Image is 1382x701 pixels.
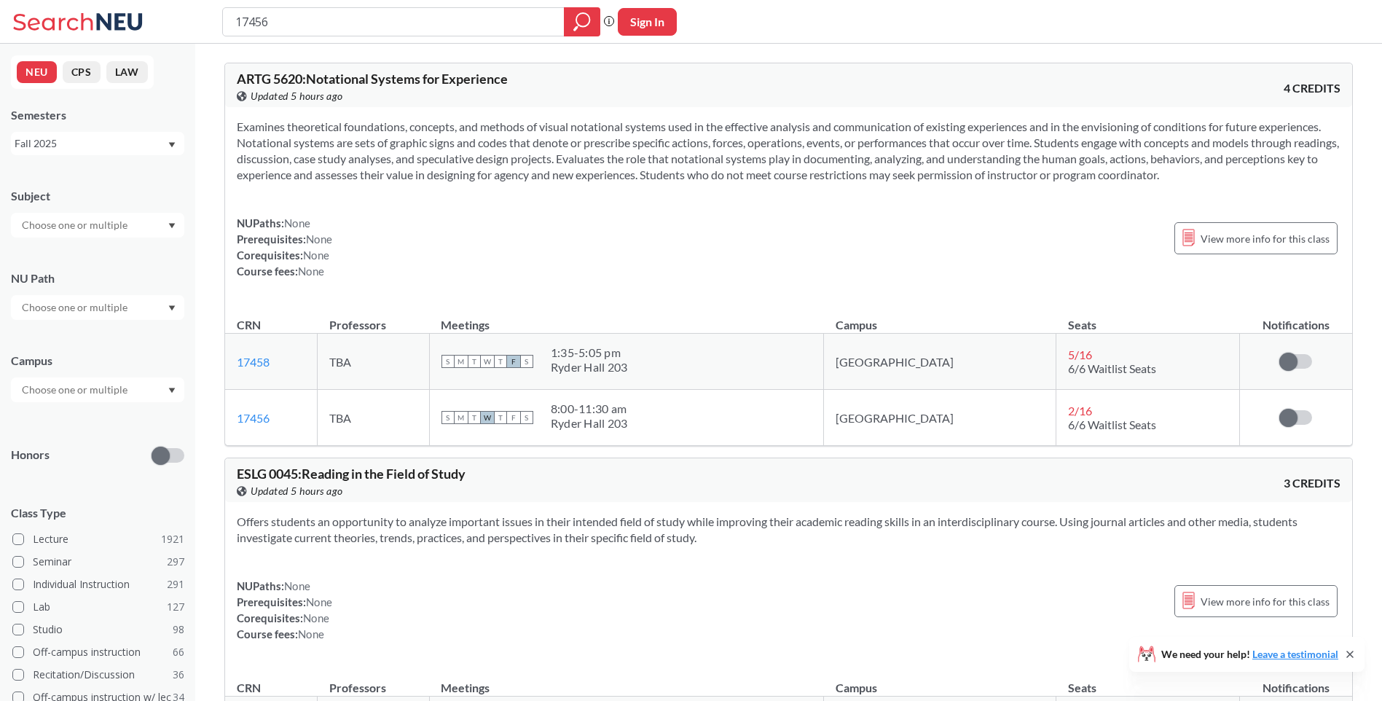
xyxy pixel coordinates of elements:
span: 1921 [161,531,184,547]
button: CPS [63,61,101,83]
span: We need your help! [1161,649,1338,659]
section: Examines theoretical foundations, concepts, and methods of visual notational systems used in the ... [237,119,1340,183]
span: 4 CREDITS [1284,80,1340,96]
div: 1:35 - 5:05 pm [551,345,628,360]
span: ARTG 5620 : Notational Systems for Experience [237,71,508,87]
th: Seats [1056,665,1240,697]
span: None [306,595,332,608]
span: 6/6 Waitlist Seats [1068,361,1156,375]
p: Honors [11,447,50,463]
div: magnifying glass [564,7,600,36]
span: 6/6 Waitlist Seats [1068,418,1156,431]
input: Choose one or multiple [15,299,137,316]
svg: Dropdown arrow [168,305,176,311]
span: S [520,411,533,424]
span: T [468,355,481,368]
th: Campus [824,302,1056,334]
a: 17456 [237,411,270,425]
label: Seminar [12,552,184,571]
th: Meetings [429,665,823,697]
div: Ryder Hall 203 [551,416,628,431]
label: Individual Instruction [12,575,184,594]
span: View more info for this class [1201,592,1330,611]
input: Choose one or multiple [15,216,137,234]
span: W [481,411,494,424]
label: Recitation/Discussion [12,665,184,684]
span: None [284,216,310,230]
span: T [494,411,507,424]
span: M [455,355,468,368]
span: T [494,355,507,368]
th: Campus [824,665,1056,697]
span: S [441,355,455,368]
div: Dropdown arrow [11,377,184,402]
span: 291 [167,576,184,592]
svg: Dropdown arrow [168,388,176,393]
div: NUPaths: Prerequisites: Corequisites: Course fees: [237,578,332,642]
span: W [481,355,494,368]
span: None [303,611,329,624]
div: Fall 2025 [15,136,167,152]
label: Lecture [12,530,184,549]
td: [GEOGRAPHIC_DATA] [824,390,1056,446]
div: 8:00 - 11:30 am [551,402,628,416]
span: 98 [173,622,184,638]
span: S [441,411,455,424]
span: 2 / 16 [1068,404,1092,418]
span: View more info for this class [1201,230,1330,248]
div: NU Path [11,270,184,286]
label: Studio [12,620,184,639]
input: Choose one or multiple [15,381,137,399]
span: ESLG 0045 : Reading in the Field of Study [237,466,466,482]
svg: Dropdown arrow [168,223,176,229]
th: Professors [318,665,430,697]
label: Off-campus instruction [12,643,184,662]
span: 297 [167,554,184,570]
span: 66 [173,644,184,660]
div: Campus [11,353,184,369]
input: Class, professor, course number, "phrase" [234,9,554,34]
label: Lab [12,598,184,616]
span: None [298,627,324,641]
a: Leave a testimonial [1252,648,1338,660]
div: CRN [237,317,261,333]
span: None [306,232,332,246]
div: Semesters [11,107,184,123]
div: Ryder Hall 203 [551,360,628,375]
span: 36 [173,667,184,683]
div: Dropdown arrow [11,295,184,320]
td: TBA [318,334,430,390]
span: Updated 5 hours ago [251,483,343,499]
th: Seats [1056,302,1240,334]
div: CRN [237,680,261,696]
th: Notifications [1239,665,1352,697]
div: Subject [11,188,184,204]
span: None [284,579,310,592]
div: Dropdown arrow [11,213,184,238]
button: Sign In [618,8,677,36]
span: Class Type [11,505,184,521]
section: Offers students an opportunity to analyze important issues in their intended field of study while... [237,514,1340,546]
span: 127 [167,599,184,615]
div: NUPaths: Prerequisites: Corequisites: Course fees: [237,215,332,279]
span: F [507,411,520,424]
svg: Dropdown arrow [168,142,176,148]
a: 17458 [237,355,270,369]
svg: magnifying glass [573,12,591,32]
span: 3 CREDITS [1284,475,1340,491]
button: NEU [17,61,57,83]
span: 5 / 16 [1068,348,1092,361]
div: Fall 2025Dropdown arrow [11,132,184,155]
span: M [455,411,468,424]
td: TBA [318,390,430,446]
th: Meetings [429,302,823,334]
span: F [507,355,520,368]
span: None [303,248,329,262]
th: Notifications [1239,302,1352,334]
span: T [468,411,481,424]
td: [GEOGRAPHIC_DATA] [824,334,1056,390]
span: None [298,265,324,278]
button: LAW [106,61,148,83]
th: Professors [318,302,430,334]
span: Updated 5 hours ago [251,88,343,104]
